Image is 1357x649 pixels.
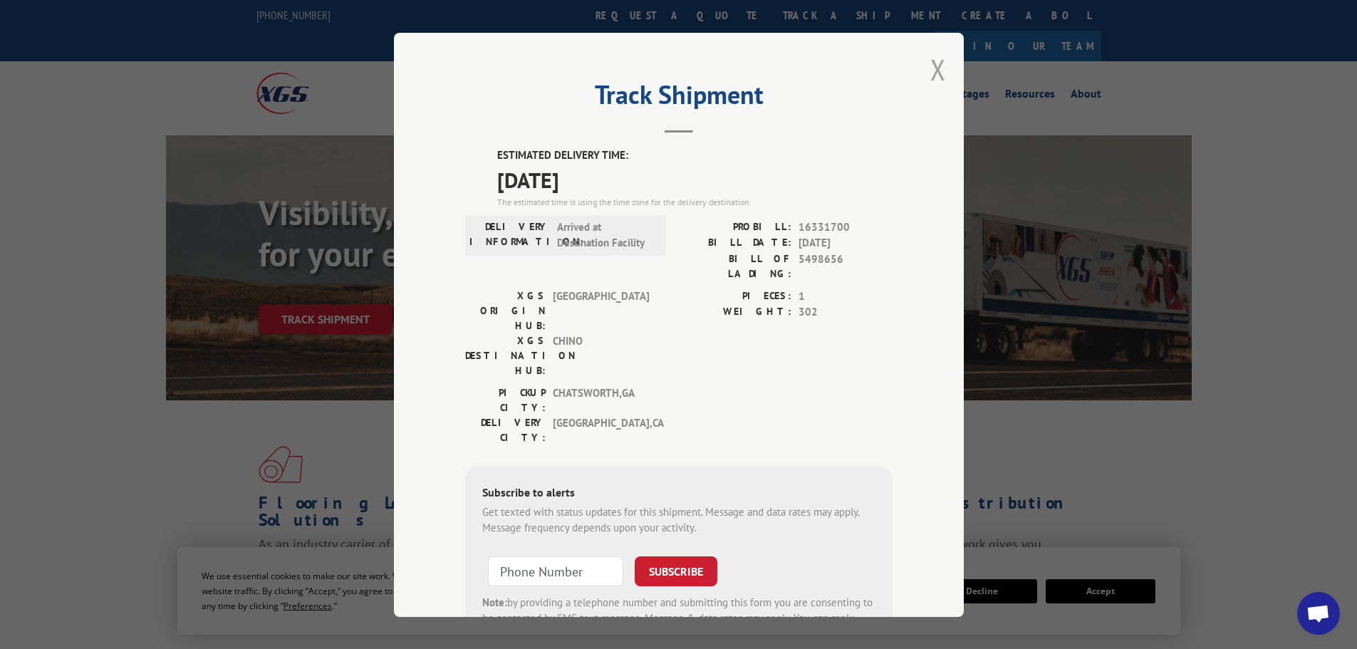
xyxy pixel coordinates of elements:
[465,385,546,415] label: PICKUP CITY:
[1297,592,1340,635] div: Open chat
[799,235,893,251] span: [DATE]
[497,147,893,164] label: ESTIMATED DELIVERY TIME:
[469,219,550,251] label: DELIVERY INFORMATION:
[679,251,791,281] label: BILL OF LADING:
[465,288,546,333] label: XGS ORIGIN HUB:
[799,251,893,281] span: 5498656
[930,51,946,88] button: Close modal
[553,385,649,415] span: CHATSWORTH , GA
[799,288,893,304] span: 1
[497,163,893,195] span: [DATE]
[553,288,649,333] span: [GEOGRAPHIC_DATA]
[635,556,717,586] button: SUBSCRIBE
[799,219,893,235] span: 16331700
[465,415,546,445] label: DELIVERY CITY:
[553,333,649,378] span: CHINO
[679,288,791,304] label: PIECES:
[465,85,893,112] h2: Track Shipment
[482,595,507,608] strong: Note:
[679,219,791,235] label: PROBILL:
[679,304,791,321] label: WEIGHT:
[482,504,875,536] div: Get texted with status updates for this shipment. Message and data rates may apply. Message frequ...
[482,594,875,643] div: by providing a telephone number and submitting this form you are consenting to be contacted by SM...
[465,333,546,378] label: XGS DESTINATION HUB:
[799,304,893,321] span: 302
[557,219,653,251] span: Arrived at Destination Facility
[482,483,875,504] div: Subscribe to alerts
[497,195,893,208] div: The estimated time is using the time zone for the delivery destination.
[553,415,649,445] span: [GEOGRAPHIC_DATA] , CA
[488,556,623,586] input: Phone Number
[679,235,791,251] label: BILL DATE:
